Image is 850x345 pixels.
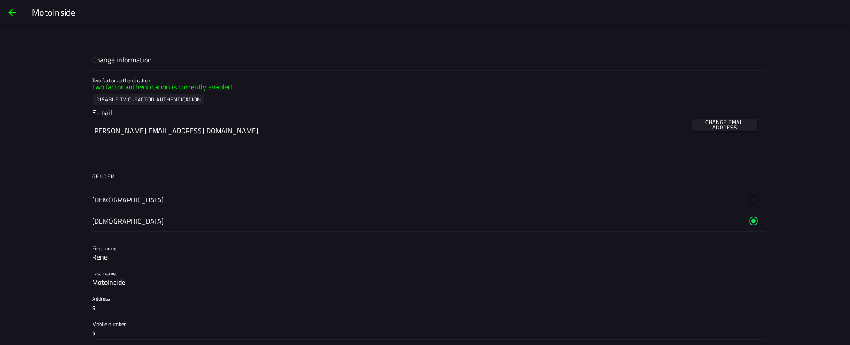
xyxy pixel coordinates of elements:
input: First name [92,252,758,262]
ion-label: Gender [92,173,765,181]
ion-label: Two factor authentication [92,76,591,84]
ion-radio: [DEMOGRAPHIC_DATA] [92,189,758,210]
ion-button: Change email address [692,119,757,131]
ion-radio: [DEMOGRAPHIC_DATA] [92,210,758,231]
input: Mobile number [92,327,758,338]
ion-input: E-mail [92,107,692,143]
ion-title: MotoInside [23,6,850,19]
h1: Change information [92,56,152,64]
input: Address [92,302,758,313]
ion-text: Two factor authentication is currently enabled. [92,81,233,92]
input: Last name [92,277,758,287]
ion-button: Disable two-factor authentication [93,94,204,105]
